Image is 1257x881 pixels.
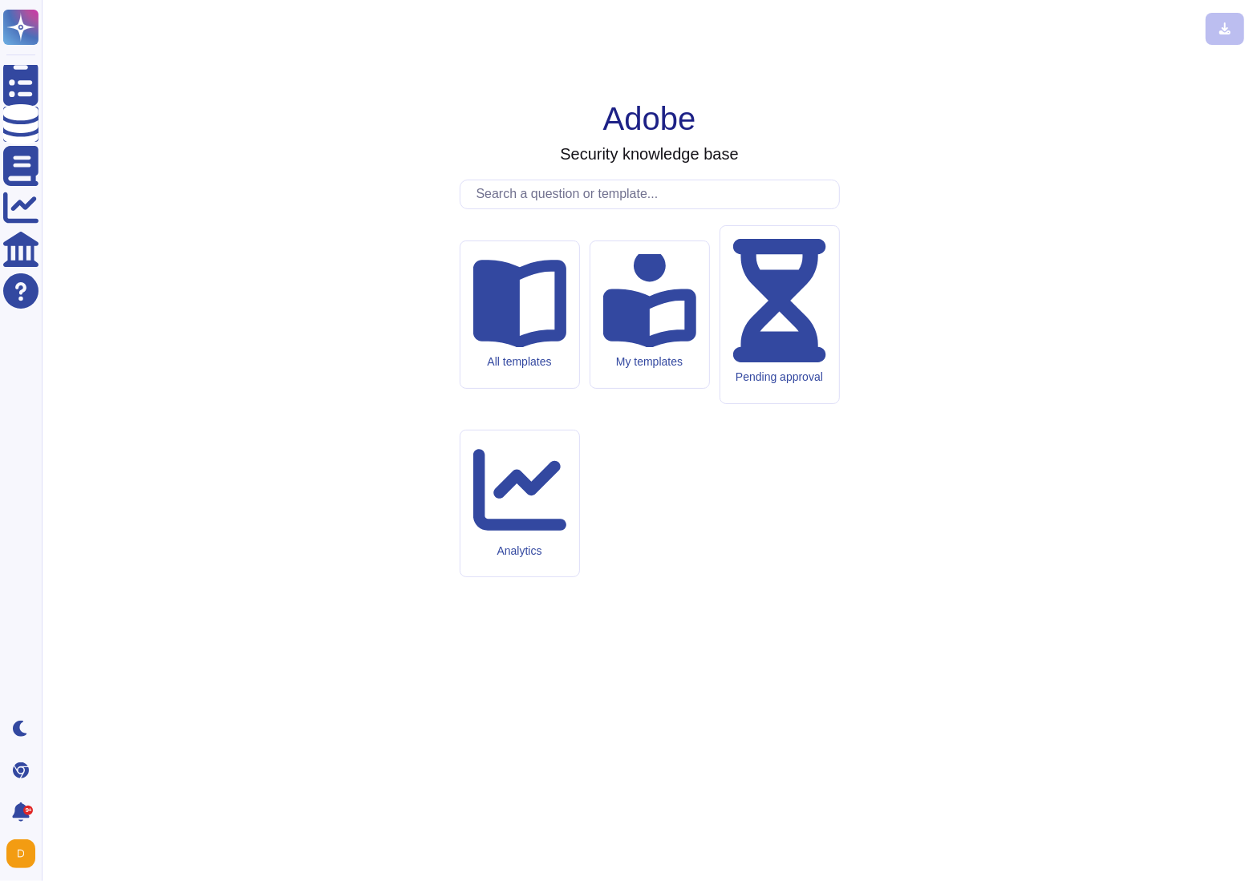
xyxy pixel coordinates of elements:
div: My templates [603,355,696,369]
div: All templates [473,355,566,369]
div: Analytics [473,544,566,558]
button: user [3,836,47,871]
div: 9+ [23,806,33,815]
input: Search a question or template... [468,180,839,208]
h3: Security knowledge base [560,144,738,164]
h1: Adobe [603,99,696,138]
img: user [6,839,35,868]
div: Pending approval [733,370,826,384]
